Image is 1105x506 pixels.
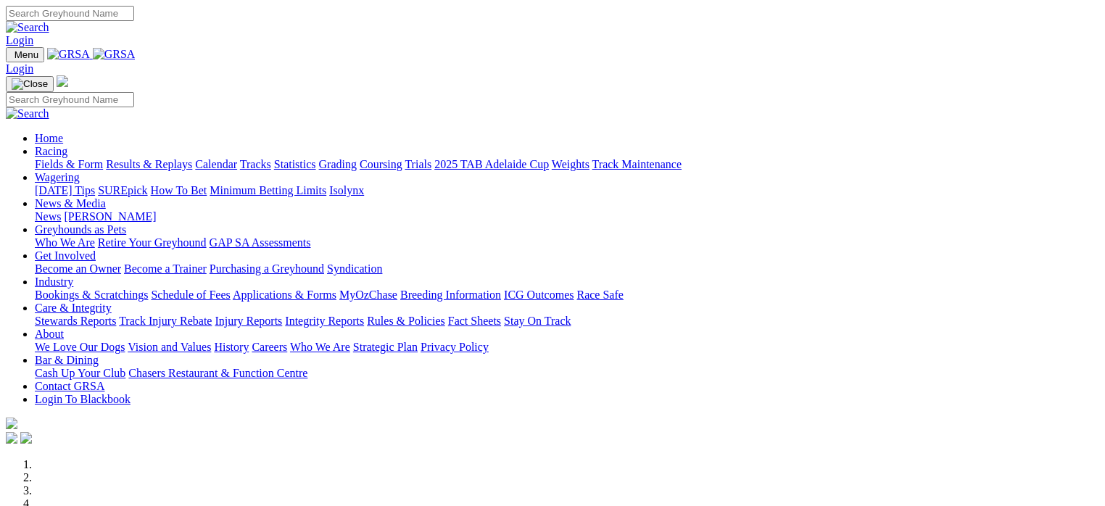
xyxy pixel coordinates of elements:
a: 2025 TAB Adelaide Cup [434,158,549,170]
a: Privacy Policy [421,341,489,353]
a: History [214,341,249,353]
a: Who We Are [290,341,350,353]
img: logo-grsa-white.png [57,75,68,87]
a: How To Bet [151,184,207,196]
a: Minimum Betting Limits [210,184,326,196]
a: Race Safe [576,289,623,301]
a: Racing [35,145,67,157]
span: Menu [15,49,38,60]
a: SUREpick [98,184,147,196]
a: Tracks [240,158,271,170]
a: Get Involved [35,249,96,262]
div: Get Involved [35,262,1099,275]
a: We Love Our Dogs [35,341,125,353]
a: GAP SA Assessments [210,236,311,249]
a: Login [6,62,33,75]
input: Search [6,92,134,107]
a: Fact Sheets [448,315,501,327]
a: Become an Owner [35,262,121,275]
a: Calendar [195,158,237,170]
a: Greyhounds as Pets [35,223,126,236]
a: Coursing [360,158,402,170]
a: About [35,328,64,340]
a: Track Injury Rebate [119,315,212,327]
input: Search [6,6,134,21]
a: Syndication [327,262,382,275]
a: Injury Reports [215,315,282,327]
img: Close [12,78,48,90]
a: Care & Integrity [35,302,112,314]
div: Industry [35,289,1099,302]
a: News & Media [35,197,106,210]
a: Contact GRSA [35,380,104,392]
a: Login [6,34,33,46]
div: About [35,341,1099,354]
a: Cash Up Your Club [35,367,125,379]
img: twitter.svg [20,432,32,444]
div: Bar & Dining [35,367,1099,380]
a: MyOzChase [339,289,397,301]
a: Vision and Values [128,341,211,353]
a: Bookings & Scratchings [35,289,148,301]
a: Stewards Reports [35,315,116,327]
a: Retire Your Greyhound [98,236,207,249]
a: Who We Are [35,236,95,249]
a: Weights [552,158,589,170]
a: Schedule of Fees [151,289,230,301]
a: Purchasing a Greyhound [210,262,324,275]
div: News & Media [35,210,1099,223]
a: Industry [35,275,73,288]
img: facebook.svg [6,432,17,444]
a: Integrity Reports [285,315,364,327]
a: Chasers Restaurant & Function Centre [128,367,307,379]
a: Login To Blackbook [35,393,131,405]
a: Track Maintenance [592,158,682,170]
button: Toggle navigation [6,76,54,92]
img: GRSA [93,48,136,61]
a: Fields & Form [35,158,103,170]
img: Search [6,107,49,120]
img: GRSA [47,48,90,61]
a: Applications & Forms [233,289,336,301]
a: Trials [405,158,431,170]
div: Wagering [35,184,1099,197]
a: Become a Trainer [124,262,207,275]
a: Stay On Track [504,315,571,327]
a: [DATE] Tips [35,184,95,196]
a: News [35,210,61,223]
a: Bar & Dining [35,354,99,366]
a: Results & Replays [106,158,192,170]
a: Strategic Plan [353,341,418,353]
img: Search [6,21,49,34]
a: Careers [252,341,287,353]
a: Rules & Policies [367,315,445,327]
div: Greyhounds as Pets [35,236,1099,249]
button: Toggle navigation [6,47,44,62]
a: [PERSON_NAME] [64,210,156,223]
div: Care & Integrity [35,315,1099,328]
a: Wagering [35,171,80,183]
a: Breeding Information [400,289,501,301]
a: Isolynx [329,184,364,196]
a: Grading [319,158,357,170]
a: ICG Outcomes [504,289,574,301]
a: Home [35,132,63,144]
a: Statistics [274,158,316,170]
img: logo-grsa-white.png [6,418,17,429]
div: Racing [35,158,1099,171]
